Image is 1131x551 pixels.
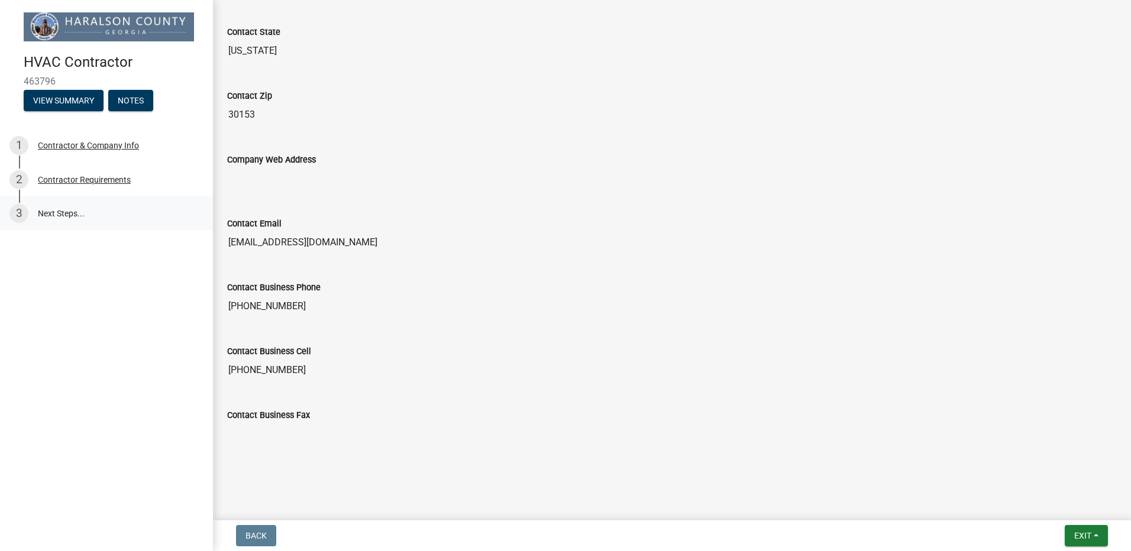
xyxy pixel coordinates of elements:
[108,90,153,111] button: Notes
[108,96,153,106] wm-modal-confirm: Notes
[9,136,28,155] div: 1
[38,141,139,150] div: Contractor & Company Info
[9,170,28,189] div: 2
[24,12,194,41] img: Haralson County, Georgia
[227,156,316,164] label: Company Web Address
[24,90,104,111] button: View Summary
[24,54,203,71] h4: HVAC Contractor
[227,411,310,420] label: Contact Business Fax
[236,525,276,546] button: Back
[1074,531,1091,540] span: Exit
[227,220,282,228] label: Contact Email
[9,204,28,223] div: 3
[227,28,280,37] label: Contact State
[24,96,104,106] wm-modal-confirm: Summary
[227,92,272,101] label: Contact Zip
[227,284,321,292] label: Contact Business Phone
[24,76,189,87] span: 463796
[1065,525,1108,546] button: Exit
[38,176,131,184] div: Contractor Requirements
[227,348,311,356] label: Contact Business Cell
[245,531,267,540] span: Back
